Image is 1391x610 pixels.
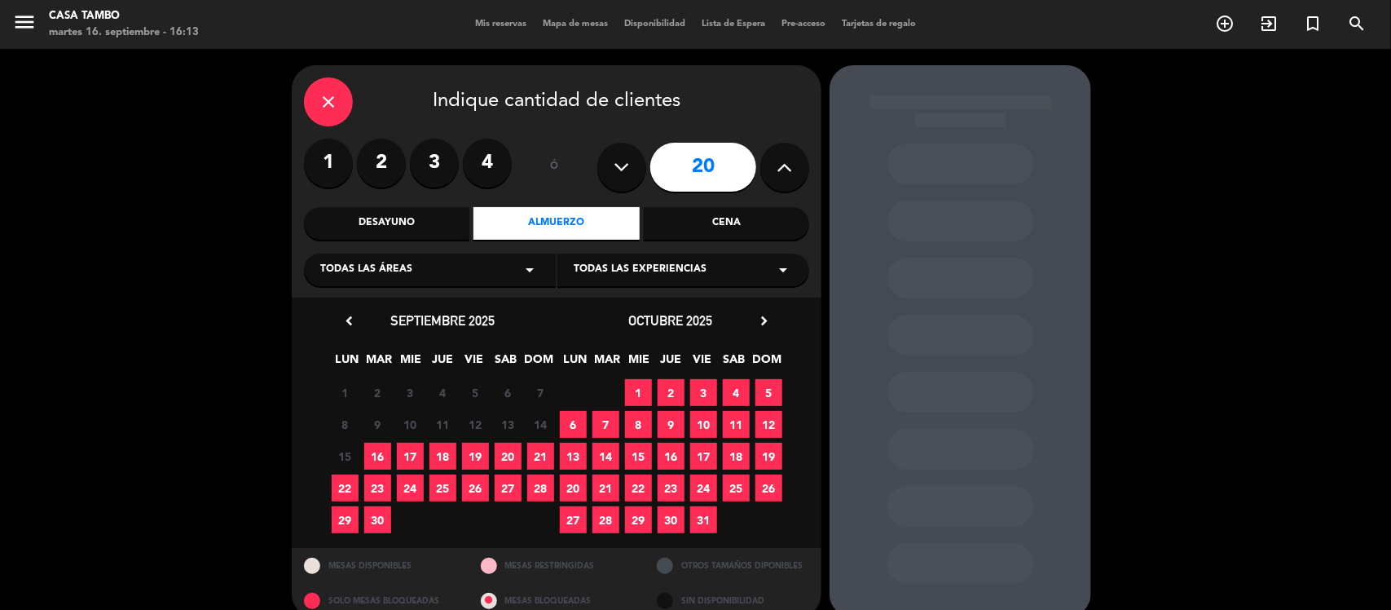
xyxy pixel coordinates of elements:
span: VIE [461,350,488,377]
span: 11 [723,411,750,438]
button: menu [12,10,37,40]
span: 6 [560,411,587,438]
span: 30 [364,506,391,533]
span: octubre 2025 [629,312,713,329]
span: 20 [560,475,587,502]
span: VIE [689,350,716,377]
span: 8 [625,411,652,438]
span: Lista de Espera [693,20,773,29]
span: Mapa de mesas [535,20,616,29]
div: Cena [644,207,809,240]
span: 2 [658,379,684,406]
span: LUN [334,350,361,377]
span: 18 [429,443,456,470]
span: SAB [721,350,748,377]
span: 29 [625,506,652,533]
i: close [319,92,338,112]
span: 13 [495,411,522,438]
span: 26 [462,475,489,502]
span: DOM [525,350,552,377]
span: Todas las áreas [320,262,412,278]
label: 3 [410,139,459,188]
span: 4 [723,379,750,406]
span: 5 [755,379,782,406]
i: chevron_left [341,312,358,329]
span: 24 [397,475,424,502]
div: martes 16. septiembre - 16:13 [49,24,199,41]
span: 27 [560,506,587,533]
span: Pre-acceso [773,20,834,29]
label: 4 [463,139,512,188]
i: arrow_drop_down [773,260,793,280]
span: 21 [527,443,554,470]
span: 12 [755,411,782,438]
span: MIE [626,350,653,377]
span: 2 [364,379,391,406]
span: Mis reservas [467,20,535,29]
span: 23 [658,475,684,502]
span: 23 [364,475,391,502]
span: 19 [462,443,489,470]
span: 4 [429,379,456,406]
label: 1 [304,139,353,188]
span: 9 [658,411,684,438]
div: Casa Tambo [49,8,199,24]
span: 8 [332,411,359,438]
span: 28 [592,506,619,533]
span: SAB [493,350,520,377]
span: 7 [592,411,619,438]
i: exit_to_app [1259,14,1279,33]
span: MAR [594,350,621,377]
span: 20 [495,443,522,470]
i: chevron_right [755,312,773,329]
span: 12 [462,411,489,438]
span: 17 [690,443,717,470]
span: 22 [625,475,652,502]
span: 30 [658,506,684,533]
i: search [1347,14,1367,33]
span: 1 [625,379,652,406]
span: JUE [429,350,456,377]
label: 2 [357,139,406,188]
span: 16 [364,443,391,470]
span: MIE [398,350,425,377]
span: 10 [397,411,424,438]
span: 9 [364,411,391,438]
i: menu [12,10,37,34]
span: Tarjetas de regalo [834,20,924,29]
div: Almuerzo [473,207,639,240]
span: 28 [527,475,554,502]
span: 22 [332,475,359,502]
span: MAR [366,350,393,377]
span: 31 [690,506,717,533]
span: 25 [429,475,456,502]
span: Todas las experiencias [574,262,707,278]
span: 13 [560,443,587,470]
span: 19 [755,443,782,470]
div: ó [528,139,581,196]
span: JUE [658,350,684,377]
span: 17 [397,443,424,470]
span: LUN [562,350,589,377]
span: 11 [429,411,456,438]
span: 14 [527,411,554,438]
div: MESAS RESTRINGIDAS [469,548,645,583]
span: 3 [397,379,424,406]
span: 27 [495,475,522,502]
i: arrow_drop_down [520,260,539,280]
span: 6 [495,379,522,406]
span: 26 [755,475,782,502]
div: Indique cantidad de clientes [304,77,809,126]
span: 24 [690,475,717,502]
span: Disponibilidad [616,20,693,29]
div: OTROS TAMAÑOS DIPONIBLES [645,548,821,583]
span: DOM [753,350,780,377]
span: 18 [723,443,750,470]
span: 5 [462,379,489,406]
span: 15 [332,443,359,470]
div: MESAS DISPONIBLES [292,548,469,583]
span: 29 [332,506,359,533]
div: Desayuno [304,207,469,240]
span: 15 [625,443,652,470]
span: 16 [658,443,684,470]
